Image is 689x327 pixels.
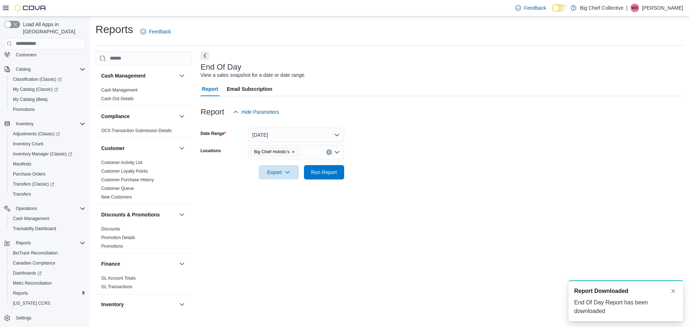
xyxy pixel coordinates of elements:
[101,145,125,152] h3: Customer
[10,249,85,257] span: BioTrack Reconciliation
[101,243,123,249] span: Promotions
[7,288,88,298] button: Reports
[101,301,176,308] button: Inventory
[10,180,57,188] a: Transfers (Classic)
[101,284,132,290] span: GL Transactions
[101,194,132,200] span: New Customers
[10,160,85,168] span: Manifests
[13,151,72,157] span: Inventory Manager (Classic)
[669,287,678,295] button: Dismiss toast
[13,191,31,197] span: Transfers
[631,4,639,12] div: Wilson Allen
[263,165,295,179] span: Export
[13,107,35,112] span: Promotions
[7,214,88,224] button: Cash Management
[1,119,88,129] button: Inventory
[230,105,282,119] button: Hide Parameters
[334,149,340,155] button: Open list of options
[10,190,34,198] a: Transfers
[7,189,88,199] button: Transfers
[101,244,123,249] a: Promotions
[20,21,85,35] span: Load All Apps in [GEOGRAPHIC_DATA]
[580,4,623,12] p: Big Chief Collective
[13,239,34,247] button: Reports
[552,4,567,12] input: Dark Mode
[13,131,60,137] span: Adjustments (Classic)
[16,315,31,321] span: Settings
[1,50,88,60] button: Customers
[7,298,88,308] button: [US_STATE] CCRS
[13,290,28,296] span: Reports
[13,239,85,247] span: Reports
[10,140,85,148] span: Inventory Count
[201,71,306,79] div: View a sales snapshot for a date or date range.
[101,72,176,79] button: Cash Management
[227,82,272,96] span: Email Subscription
[101,195,132,200] a: New Customers
[259,165,299,179] button: Export
[10,249,61,257] a: BioTrack Reconciliation
[242,108,279,116] span: Hide Parameters
[101,96,134,101] a: Cash Out Details
[101,160,142,165] a: Customer Activity List
[7,248,88,258] button: BioTrack Reconciliation
[16,121,33,127] span: Inventory
[13,204,40,213] button: Operations
[10,259,58,267] a: Canadian Compliance
[101,211,176,218] button: Discounts & Promotions
[178,210,186,219] button: Discounts & Promotions
[201,63,242,71] h3: End Of Day
[95,126,192,138] div: Compliance
[101,128,172,133] a: OCS Transaction Submission Details
[13,226,56,232] span: Traceabilty Dashboard
[178,144,186,153] button: Customer
[95,86,192,106] div: Cash Management
[13,141,43,147] span: Inventory Count
[10,299,85,308] span: Washington CCRS
[512,1,549,15] a: Feedback
[10,130,85,138] span: Adjustments (Classic)
[201,131,226,136] label: Date Range
[101,177,154,183] span: Customer Purchase History
[101,186,134,191] a: Customer Queue
[16,206,37,211] span: Operations
[101,226,120,232] a: Discounts
[10,170,85,178] span: Purchase Orders
[1,313,88,323] button: Settings
[101,113,130,120] h3: Compliance
[101,275,136,281] span: GL Account Totals
[10,180,85,188] span: Transfers (Classic)
[13,280,52,286] span: Metrc Reconciliation
[10,269,44,277] a: Dashboards
[10,105,85,114] span: Promotions
[201,108,224,116] h3: Report
[574,298,678,316] div: End Of Day Report has been downloaded
[95,225,192,253] div: Discounts & Promotions
[10,269,85,277] span: Dashboards
[101,96,134,102] span: Cash Out Details
[574,287,678,295] div: Notification
[10,170,48,178] a: Purchase Orders
[10,150,85,158] span: Inventory Manager (Classic)
[254,148,290,155] span: Big Chief Holistic's
[7,94,88,104] button: My Catalog (Beta)
[95,22,133,37] h1: Reports
[13,50,85,59] span: Customers
[13,250,58,256] span: BioTrack Reconciliation
[251,148,299,156] span: Big Chief Holistic's
[10,75,85,84] span: Classification (Classic)
[101,145,176,152] button: Customer
[1,64,88,74] button: Catalog
[7,74,88,84] a: Classification (Classic)
[10,214,52,223] a: Cash Management
[10,160,34,168] a: Manifests
[7,224,88,234] button: Traceabilty Dashboard
[524,4,546,11] span: Feedback
[16,52,37,58] span: Customers
[101,235,135,240] a: Promotion Details
[13,270,42,276] span: Dashboards
[202,82,218,96] span: Report
[201,51,209,60] button: Next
